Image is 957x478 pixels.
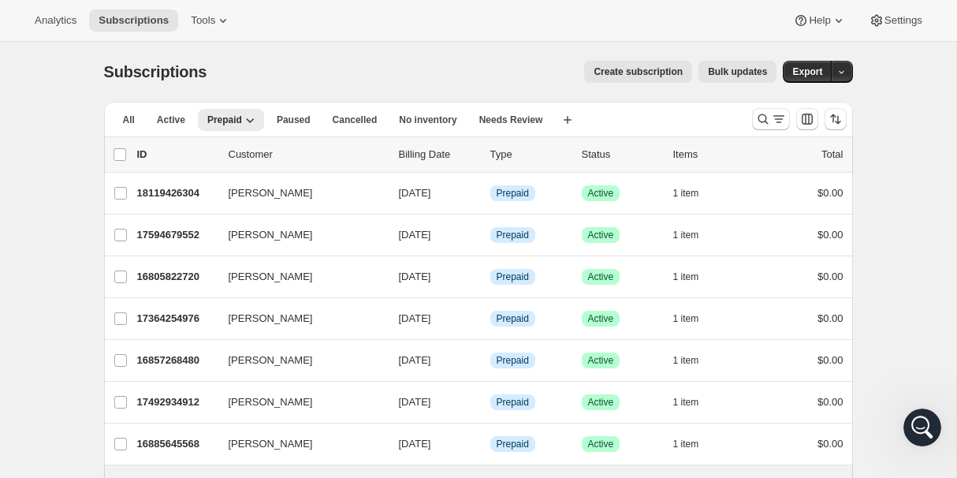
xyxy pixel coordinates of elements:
[99,14,169,27] span: Subscriptions
[219,348,377,373] button: [PERSON_NAME]
[673,349,717,372] button: 1 item
[817,229,843,241] span: $0.00
[137,147,843,162] div: IDCustomerBilling DateTypeStatusItemsTotal
[123,114,135,126] span: All
[673,433,717,455] button: 1 item
[809,14,830,27] span: Help
[796,108,818,130] button: Customize table column order and visibility
[497,271,529,283] span: Prepaid
[219,306,377,331] button: [PERSON_NAME]
[588,354,614,367] span: Active
[588,438,614,450] span: Active
[792,65,822,78] span: Export
[817,271,843,282] span: $0.00
[588,229,614,241] span: Active
[884,14,922,27] span: Settings
[859,9,932,32] button: Settings
[817,312,843,324] span: $0.00
[76,20,153,35] p: Active 10h ago
[399,312,431,324] span: [DATE]
[229,353,313,368] span: [PERSON_NAME]
[25,9,86,32] button: Analytics
[137,391,843,413] div: 17492934912[PERSON_NAME][DATE]InfoPrepaidSuccessActive1 item$0.00
[673,271,699,283] span: 1 item
[25,109,246,170] div: can you send me an example of the shipping name you're looking to see and where you'd attempting ...
[673,391,717,413] button: 1 item
[497,312,529,325] span: Prepaid
[157,114,185,126] span: Active
[13,99,303,208] div: Adrian says…
[673,396,699,409] span: 1 item
[497,438,529,450] span: Prepaid
[903,409,941,446] iframe: Intercom live chat
[137,227,216,243] p: 17594679552
[89,9,178,32] button: Subscriptions
[57,209,303,367] div: Sure, so when I see the list of orders, I see [PERSON_NAME] is a customer with an order due to sh...
[399,147,478,162] p: Billing Date
[137,353,216,368] p: 16857268480
[784,9,855,32] button: Help
[229,147,386,162] p: Customer
[479,114,543,126] span: Needs Review
[673,354,699,367] span: 1 item
[219,264,377,289] button: [PERSON_NAME]
[817,396,843,408] span: $0.00
[137,185,216,201] p: 18119426304
[399,271,431,282] span: [DATE]
[399,229,431,241] span: [DATE]
[399,114,456,126] span: No inventory
[100,329,113,342] button: Start recording
[13,209,303,368] div: Christy says…
[137,266,843,288] div: 16805822720[PERSON_NAME][DATE]InfoPrepaidSuccessActive1 item$0.00
[673,182,717,204] button: 1 item
[673,229,699,241] span: 1 item
[137,224,843,246] div: 17594679552[PERSON_NAME][DATE]InfoPrepaidSuccessActive1 item$0.00
[270,323,296,348] button: Send a message…
[698,61,776,83] button: Bulk updates
[69,218,290,357] div: Sure, so when I see the list of orders, I see [PERSON_NAME] is a customer with an order due to sh...
[181,9,240,32] button: Tools
[673,308,717,330] button: 1 item
[219,181,377,206] button: [PERSON_NAME]
[817,187,843,199] span: $0.00
[50,329,62,342] button: Gif picker
[137,349,843,372] div: 16857268480[PERSON_NAME][DATE]InfoPrepaidSuccessActive1 item$0.00
[45,9,70,34] img: Profile image for Adrian
[783,61,832,83] button: Export
[708,65,767,78] span: Bulk updates
[821,147,843,162] p: Total
[588,271,614,283] span: Active
[137,433,843,455] div: 16885645568[PERSON_NAME][DATE]InfoPrepaidSuccessActive1 item$0.00
[584,61,692,83] button: Create subscription
[137,311,216,327] p: 17364254976
[673,312,699,325] span: 1 item
[76,8,179,20] h1: [PERSON_NAME]
[752,108,790,130] button: Search and filter results
[582,147,661,162] p: Status
[219,390,377,415] button: [PERSON_NAME]
[10,6,40,36] button: go back
[13,99,259,180] div: can you send me an example of the shipping name you're looking to see and where you'd attempting ...
[673,224,717,246] button: 1 item
[497,229,529,241] span: Prepaid
[229,394,313,410] span: [PERSON_NAME]
[207,114,242,126] span: Prepaid
[490,147,569,162] div: Type
[229,436,313,452] span: [PERSON_NAME]
[277,114,311,126] span: Paused
[229,185,313,201] span: [PERSON_NAME]
[555,109,580,131] button: Create new view
[229,269,313,285] span: [PERSON_NAME]
[497,187,529,200] span: Prepaid
[35,14,76,27] span: Analytics
[817,354,843,366] span: $0.00
[191,14,215,27] span: Tools
[673,438,699,450] span: 1 item
[13,296,302,323] textarea: Message…
[219,222,377,248] button: [PERSON_NAME]
[594,65,683,78] span: Create subscription
[588,396,614,409] span: Active
[399,438,431,450] span: [DATE]
[333,114,378,126] span: Cancelled
[219,431,377,457] button: [PERSON_NAME]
